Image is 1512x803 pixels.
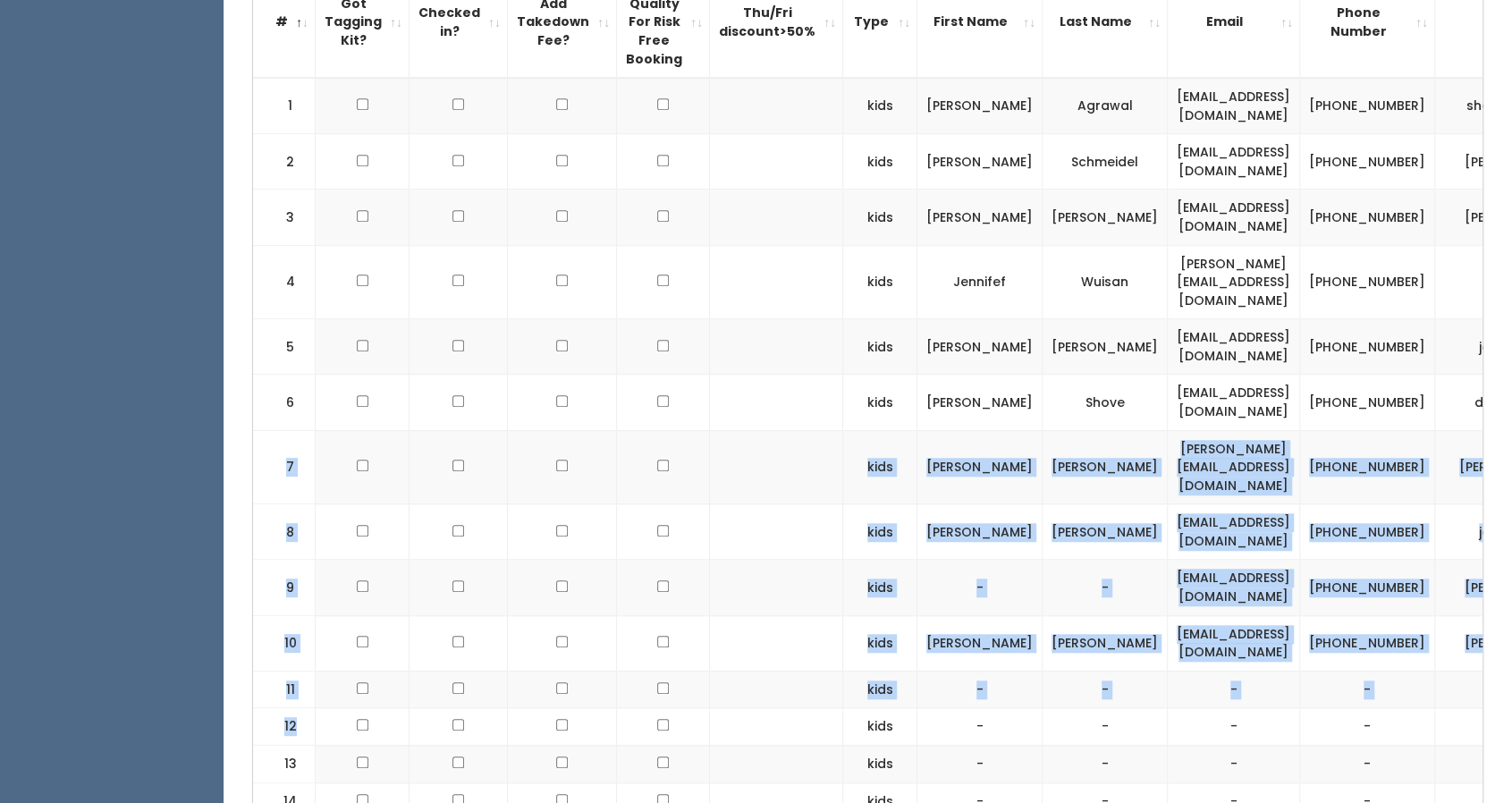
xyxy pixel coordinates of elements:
[843,615,917,671] td: kids
[843,671,917,708] td: kids
[843,375,917,430] td: kids
[253,615,316,671] td: 10
[917,708,1043,746] td: -
[1168,615,1300,671] td: [EMAIL_ADDRESS][DOMAIN_NAME]
[1043,560,1168,615] td: -
[1043,671,1168,708] td: -
[253,504,316,560] td: 8
[1043,615,1168,671] td: [PERSON_NAME]
[917,190,1043,245] td: [PERSON_NAME]
[1168,134,1300,190] td: [EMAIL_ADDRESS][DOMAIN_NAME]
[843,245,917,319] td: kids
[253,375,316,430] td: 6
[1300,708,1435,746] td: -
[843,190,917,245] td: kids
[1300,615,1435,671] td: [PHONE_NUMBER]
[1168,190,1300,245] td: [EMAIL_ADDRESS][DOMAIN_NAME]
[917,671,1043,708] td: -
[1168,708,1300,746] td: -
[1168,671,1300,708] td: -
[917,245,1043,319] td: Jennifef
[253,560,316,615] td: 9
[843,745,917,782] td: kids
[843,319,917,375] td: kids
[253,78,316,134] td: 1
[843,708,917,746] td: kids
[1043,245,1168,319] td: Wuisan
[1168,375,1300,430] td: [EMAIL_ADDRESS][DOMAIN_NAME]
[1043,319,1168,375] td: [PERSON_NAME]
[1300,745,1435,782] td: -
[253,708,316,746] td: 12
[917,615,1043,671] td: [PERSON_NAME]
[253,245,316,319] td: 4
[1168,504,1300,560] td: [EMAIL_ADDRESS][DOMAIN_NAME]
[1043,78,1168,134] td: Agrawal
[917,430,1043,504] td: [PERSON_NAME]
[843,560,917,615] td: kids
[1300,245,1435,319] td: [PHONE_NUMBER]
[253,430,316,504] td: 7
[1300,430,1435,504] td: [PHONE_NUMBER]
[1168,245,1300,319] td: [PERSON_NAME][EMAIL_ADDRESS][DOMAIN_NAME]
[917,78,1043,134] td: [PERSON_NAME]
[1043,190,1168,245] td: [PERSON_NAME]
[1043,504,1168,560] td: [PERSON_NAME]
[1168,430,1300,504] td: [PERSON_NAME][EMAIL_ADDRESS][DOMAIN_NAME]
[1300,134,1435,190] td: [PHONE_NUMBER]
[253,671,316,708] td: 11
[1300,78,1435,134] td: [PHONE_NUMBER]
[253,134,316,190] td: 2
[843,504,917,560] td: kids
[843,430,917,504] td: kids
[843,78,917,134] td: kids
[1168,78,1300,134] td: [EMAIL_ADDRESS][DOMAIN_NAME]
[1168,319,1300,375] td: [EMAIL_ADDRESS][DOMAIN_NAME]
[1168,560,1300,615] td: [EMAIL_ADDRESS][DOMAIN_NAME]
[917,319,1043,375] td: [PERSON_NAME]
[1043,745,1168,782] td: -
[1168,745,1300,782] td: -
[1300,560,1435,615] td: [PHONE_NUMBER]
[253,190,316,245] td: 3
[917,560,1043,615] td: -
[1043,708,1168,746] td: -
[843,134,917,190] td: kids
[253,745,316,782] td: 13
[1300,504,1435,560] td: [PHONE_NUMBER]
[1043,375,1168,430] td: Shove
[1300,190,1435,245] td: [PHONE_NUMBER]
[1300,375,1435,430] td: [PHONE_NUMBER]
[917,745,1043,782] td: -
[917,504,1043,560] td: [PERSON_NAME]
[917,375,1043,430] td: [PERSON_NAME]
[1043,134,1168,190] td: Schmeidel
[1300,671,1435,708] td: -
[917,134,1043,190] td: [PERSON_NAME]
[253,319,316,375] td: 5
[1043,430,1168,504] td: [PERSON_NAME]
[1300,319,1435,375] td: [PHONE_NUMBER]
